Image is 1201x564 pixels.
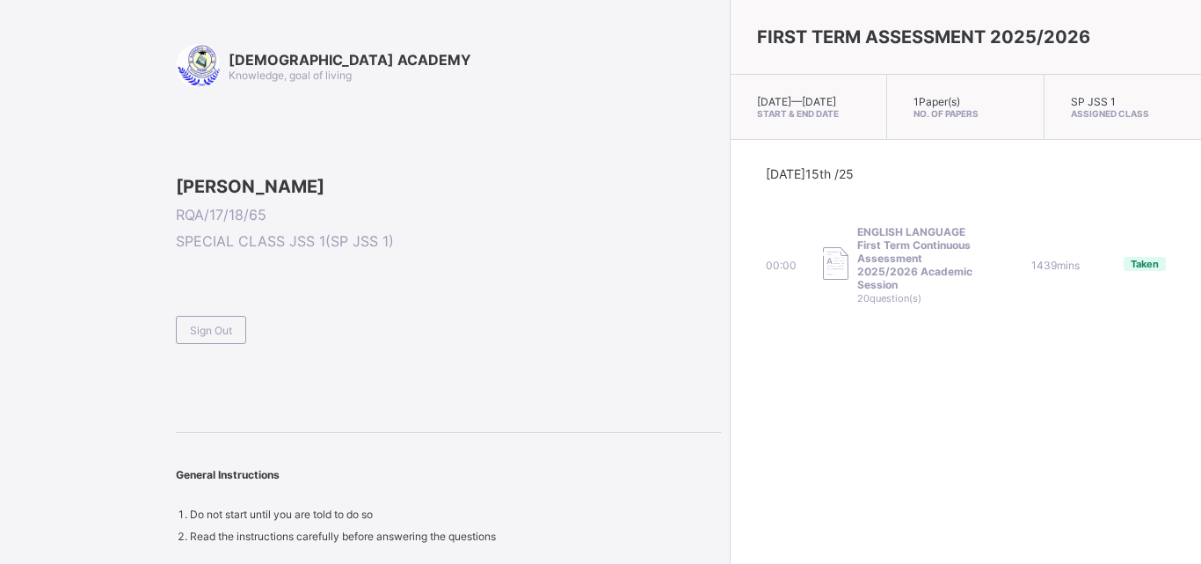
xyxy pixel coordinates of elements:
[190,530,496,543] span: Read the instructions carefully before answering the questions
[176,206,721,223] span: RQA/17/18/65
[757,95,836,108] span: [DATE] — [DATE]
[1071,95,1116,108] span: SP JSS 1
[766,259,797,272] span: 00:00
[913,108,1016,119] span: No. of Papers
[176,468,280,481] span: General Instructions
[190,508,373,521] span: Do not start until you are told to do so
[757,26,1090,48] span: FIRST TERM ASSESSMENT 2025/2026
[229,51,471,69] span: [DEMOGRAPHIC_DATA] ACADEMY
[176,176,721,197] span: [PERSON_NAME]
[1031,259,1080,272] span: 1439 mins
[1071,108,1175,119] span: Assigned Class
[823,247,848,280] img: take_paper.cd97e1aca70de81545fe8e300f84619e.svg
[229,69,352,82] span: Knowledge, goal of living
[176,232,721,250] span: SPECIAL CLASS JSS 1 ( SP JSS 1 )
[190,324,232,337] span: Sign Out
[857,292,921,304] span: 20 question(s)
[913,95,960,108] span: 1 Paper(s)
[857,225,979,291] span: ENGLISH LANGUAGE First Term Continuous Assessment 2025/2026 Academic Session
[1131,258,1159,270] span: Taken
[757,108,860,119] span: Start & End Date
[766,166,854,181] span: [DATE] 15th /25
